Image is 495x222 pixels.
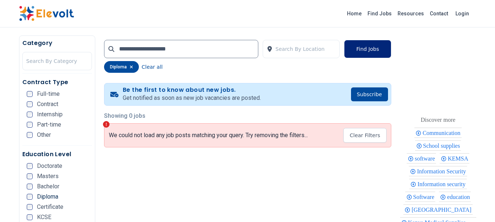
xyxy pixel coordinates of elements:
[22,78,92,87] h5: Contract Type
[407,153,436,163] div: software
[344,8,365,19] a: Home
[27,132,33,138] input: Other
[123,94,261,102] p: Get notified as soon as new job vacancies are posted.
[413,194,437,200] span: Software
[344,40,391,58] button: Find Jobs
[27,194,33,200] input: Diploma
[19,6,74,21] img: Elevolt
[22,150,92,159] h5: Education Level
[365,8,395,19] a: Find Jobs
[27,112,33,117] input: Internship
[447,194,472,200] span: education
[37,163,62,169] span: Doctorate
[104,112,391,120] p: Showing 0 jobs
[37,132,51,138] span: Other
[423,143,462,149] span: School supplies
[37,214,51,220] span: KCSE
[422,130,462,136] span: Communication
[403,204,472,215] div: Nairobi
[27,184,33,189] input: Bachelor
[37,112,63,117] span: Internship
[427,8,451,19] a: Contact
[37,194,58,200] span: Diploma
[27,204,33,210] input: Certificate
[395,8,427,19] a: Resources
[409,179,466,189] div: Information security
[440,153,469,163] div: KEMSA
[27,173,33,179] input: Masters
[37,101,58,107] span: Contract
[109,132,308,139] p: We could not load any job posts matching your query. Try removing the filters...
[417,168,468,174] span: Information Security
[22,39,92,48] h5: Category
[411,207,473,213] span: [GEOGRAPHIC_DATA]
[27,163,33,169] input: Doctorate
[27,101,33,107] input: Contract
[415,140,461,151] div: School supplies
[27,214,33,220] input: KCSE
[123,86,261,94] h4: Be the first to know about new jobs.
[37,122,61,128] span: Part-time
[405,192,436,202] div: Software
[448,155,470,162] span: KEMSA
[37,204,63,210] span: Certificate
[439,192,471,202] div: education
[37,184,59,189] span: Bachelor
[458,187,495,222] iframe: Chat Widget
[343,128,386,143] button: Clear Filters
[451,6,473,21] a: Login
[421,115,455,125] div: These are topics related to the article that might interest you
[415,155,437,162] span: software
[104,61,139,73] div: diploma
[27,91,33,97] input: Full-time
[417,181,468,187] span: Information security
[409,166,467,176] div: Information Security
[37,91,60,97] span: Full-time
[142,61,163,73] button: Clear all
[414,128,461,138] div: Communication
[27,122,33,128] input: Part-time
[351,87,388,101] button: Subscribe
[37,173,59,179] span: Masters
